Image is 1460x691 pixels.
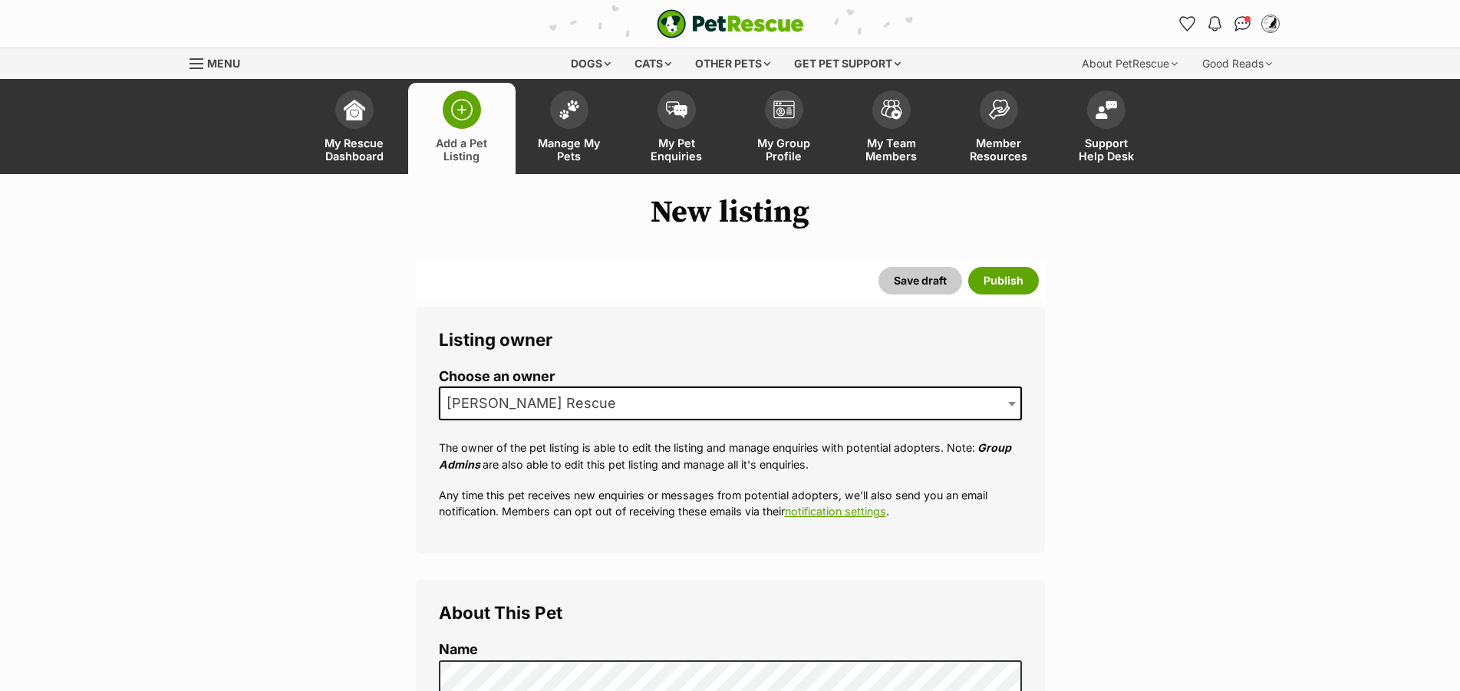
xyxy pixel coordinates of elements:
a: Favourites [1175,12,1200,36]
img: manage-my-pets-icon-02211641906a0b7f246fdf0571729dbe1e7629f14944591b6c1af311fb30b64b.svg [559,100,580,120]
button: Save draft [878,267,962,294]
div: Get pet support [783,48,911,79]
img: pet-enquiries-icon-7e3ad2cf08bfb03b45e93fb7055b45f3efa6380592205ae92323e6603595dc1f.svg [666,101,687,118]
a: My Rescue Dashboard [301,83,408,174]
span: My Rescue Dashboard [320,137,389,163]
a: Manage My Pets [516,83,623,174]
span: Support Help Desk [1072,137,1141,163]
span: My Pet Enquiries [642,137,711,163]
label: Name [439,642,1022,658]
div: Other pets [684,48,781,79]
span: My Group Profile [750,137,819,163]
button: Notifications [1203,12,1228,36]
img: member-resources-icon-8e73f808a243e03378d46382f2149f9095a855e16c252ad45f914b54edf8863c.svg [988,99,1010,120]
span: My Team Members [857,137,926,163]
p: Any time this pet receives new enquiries or messages from potential adopters, we'll also send you... [439,487,1022,520]
span: Celebrity Pets Rescue [439,387,1022,420]
img: help-desk-icon-fdf02630f3aa405de69fd3d07c3f3aa587a6932b1a1747fa1d2bba05be0121f9.svg [1096,100,1117,119]
a: Add a Pet Listing [408,83,516,174]
a: My Pet Enquiries [623,83,730,174]
img: team-members-icon-5396bd8760b3fe7c0b43da4ab00e1e3bb1a5d9ba89233759b79545d2d3fc5d0d.svg [881,100,902,120]
img: Celebrity Pets Rescue profile pic [1263,16,1278,31]
button: Publish [968,267,1039,294]
button: My account [1258,12,1283,36]
a: Conversations [1231,12,1255,36]
ul: Account quick links [1175,12,1283,36]
img: logo-e224e6f780fb5917bec1dbf3a21bbac754714ae5b6737aabdf751b685950b380.svg [657,9,804,38]
img: chat-41dd97257d64d25036548639549fe6c8038ab92f7586957e7f3b1b290dea8141.svg [1234,16,1251,31]
img: notifications-46538b983faf8c2785f20acdc204bb7945ddae34d4c08c2a6579f10ce5e182be.svg [1208,16,1221,31]
span: Manage My Pets [535,137,604,163]
img: dashboard-icon-eb2f2d2d3e046f16d808141f083e7271f6b2e854fb5c12c21221c1fb7104beca.svg [344,99,365,120]
div: Cats [624,48,682,79]
div: About PetRescue [1071,48,1188,79]
a: notification settings [785,505,886,518]
img: add-pet-listing-icon-0afa8454b4691262ce3f59096e99ab1cd57d4a30225e0717b998d2c9b9846f56.svg [451,99,473,120]
em: Group Admins [439,441,1011,470]
img: group-profile-icon-3fa3cf56718a62981997c0bc7e787c4b2cf8bcc04b72c1350f741eb67cf2f40e.svg [773,100,795,119]
span: Add a Pet Listing [427,137,496,163]
a: Menu [190,48,251,76]
a: Support Help Desk [1053,83,1160,174]
p: The owner of the pet listing is able to edit the listing and manage enquiries with potential adop... [439,439,1022,472]
div: Dogs [560,48,621,79]
a: My Team Members [838,83,945,174]
span: Menu [207,57,240,70]
label: Choose an owner [439,369,1022,385]
span: About This Pet [439,602,562,623]
a: Member Resources [945,83,1053,174]
a: My Group Profile [730,83,838,174]
span: Member Resources [964,137,1033,163]
div: Good Reads [1191,48,1283,79]
span: Celebrity Pets Rescue [440,393,631,414]
a: PetRescue [657,9,804,38]
span: Listing owner [439,329,552,350]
